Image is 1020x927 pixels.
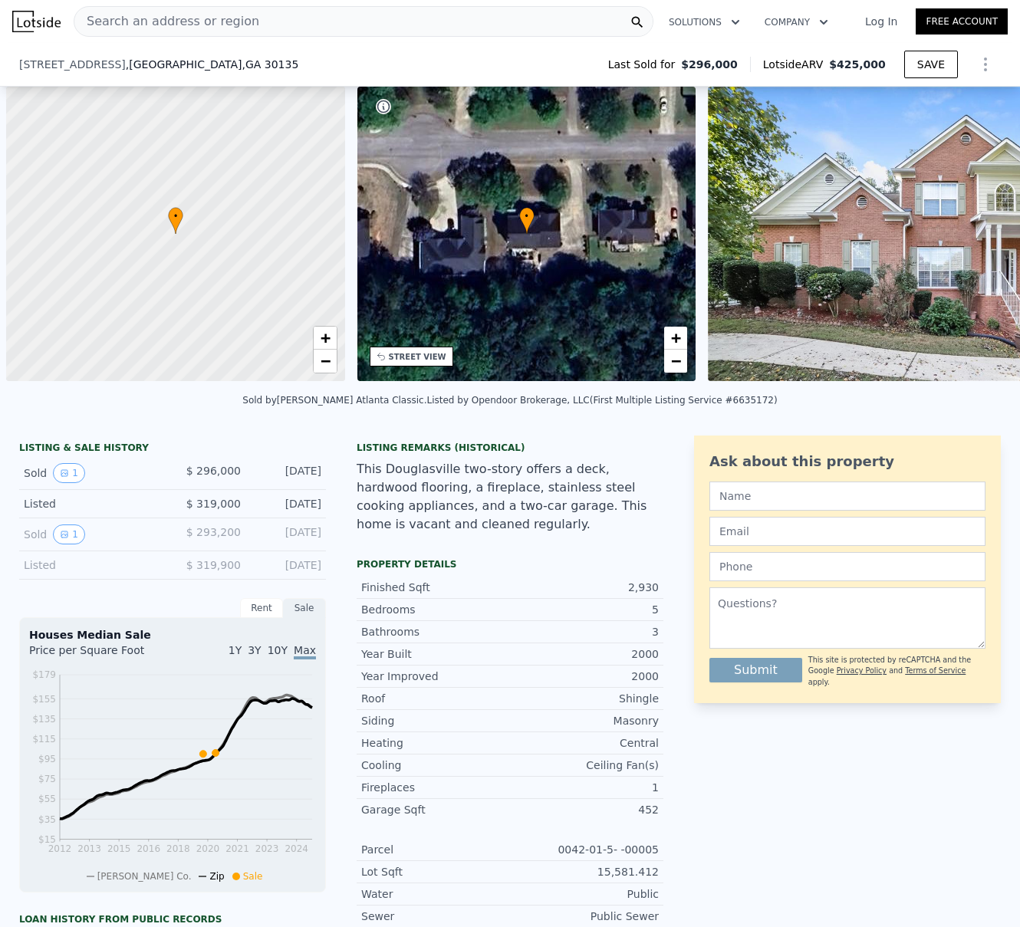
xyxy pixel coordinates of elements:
[510,691,659,706] div: Shingle
[510,842,659,857] div: 0042-01-5- -00005
[137,843,160,854] tspan: 2016
[314,350,337,373] a: Zoom out
[361,909,510,924] div: Sewer
[253,524,321,544] div: [DATE]
[361,580,510,595] div: Finished Sqft
[283,598,326,618] div: Sale
[294,644,316,659] span: Max
[361,624,510,639] div: Bathrooms
[19,913,326,925] div: Loan history from public records
[168,209,183,223] span: •
[32,669,56,680] tspan: $179
[107,843,131,854] tspan: 2015
[38,774,56,784] tspan: $75
[320,328,330,347] span: +
[314,327,337,350] a: Zoom in
[242,395,426,406] div: Sold by [PERSON_NAME] Atlanta Classic .
[510,580,659,595] div: 2,930
[904,51,958,78] button: SAVE
[29,643,173,667] div: Price per Square Foot
[32,714,56,725] tspan: $135
[357,558,663,570] div: Property details
[763,57,829,72] span: Lotside ARV
[510,780,659,795] div: 1
[970,49,1001,80] button: Show Options
[361,646,510,662] div: Year Built
[38,814,56,825] tspan: $35
[361,802,510,817] div: Garage Sqft
[19,442,326,457] div: LISTING & SALE HISTORY
[253,463,321,483] div: [DATE]
[510,802,659,817] div: 452
[24,557,160,573] div: Listed
[24,496,160,511] div: Listed
[32,694,56,705] tspan: $155
[847,14,916,29] a: Log In
[53,524,85,544] button: View historical data
[361,758,510,773] div: Cooling
[510,646,659,662] div: 2000
[510,909,659,924] div: Public Sewer
[426,395,777,406] div: Listed by Opendoor Brokerage, LLC (First Multiple Listing Service #6635172)
[32,734,56,745] tspan: $115
[24,524,160,544] div: Sold
[48,843,72,854] tspan: 2012
[664,350,687,373] a: Zoom out
[510,624,659,639] div: 3
[240,598,283,618] div: Rent
[905,666,966,675] a: Terms of Service
[38,794,56,804] tspan: $55
[186,559,241,571] span: $ 319,900
[38,754,56,764] tspan: $95
[510,735,659,751] div: Central
[510,886,659,902] div: Public
[709,658,802,682] button: Submit
[361,602,510,617] div: Bedrooms
[829,58,886,71] span: $425,000
[361,669,510,684] div: Year Improved
[19,57,126,72] span: [STREET_ADDRESS]
[12,11,61,32] img: Lotside
[837,666,887,675] a: Privacy Policy
[268,644,288,656] span: 10Y
[186,465,241,477] span: $ 296,000
[285,843,308,854] tspan: 2024
[248,644,261,656] span: 3Y
[168,207,183,234] div: •
[510,713,659,728] div: Masonry
[519,207,535,234] div: •
[709,552,985,581] input: Phone
[320,351,330,370] span: −
[38,834,56,845] tspan: $15
[242,58,298,71] span: , GA 30135
[357,442,663,454] div: Listing Remarks (Historical)
[361,691,510,706] div: Roof
[361,886,510,902] div: Water
[709,517,985,546] input: Email
[209,871,224,882] span: Zip
[608,57,682,72] span: Last Sold for
[510,669,659,684] div: 2000
[196,843,220,854] tspan: 2020
[510,758,659,773] div: Ceiling Fan(s)
[681,57,738,72] span: $296,000
[166,843,190,854] tspan: 2018
[243,871,263,882] span: Sale
[916,8,1008,35] a: Free Account
[510,602,659,617] div: 5
[709,482,985,511] input: Name
[97,871,192,882] span: [PERSON_NAME] Co.
[671,351,681,370] span: −
[389,351,446,363] div: STREET VIEW
[808,655,985,688] div: This site is protected by reCAPTCHA and the Google and apply.
[361,780,510,795] div: Fireplaces
[361,864,510,879] div: Lot Sqft
[29,627,316,643] div: Houses Median Sale
[519,209,535,223] span: •
[656,8,752,36] button: Solutions
[24,463,160,483] div: Sold
[126,57,299,72] span: , [GEOGRAPHIC_DATA]
[53,463,85,483] button: View historical data
[510,864,659,879] div: 15,581.412
[361,735,510,751] div: Heating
